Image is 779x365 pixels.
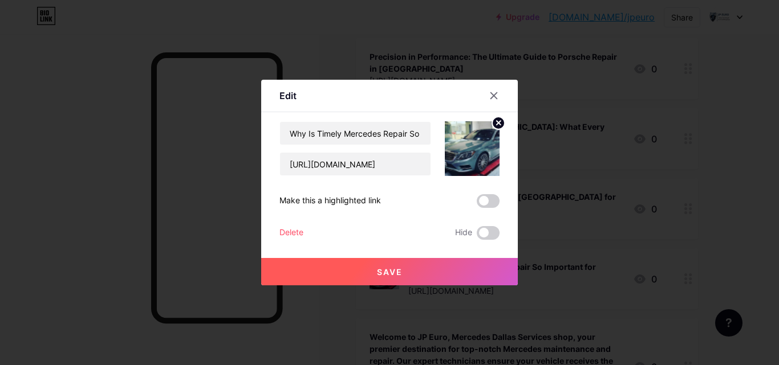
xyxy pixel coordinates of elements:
[279,194,381,208] div: Make this a highlighted link
[280,153,431,175] input: URL
[279,226,303,240] div: Delete
[455,226,472,240] span: Hide
[445,121,500,176] img: link_thumbnail
[279,89,297,102] div: Edit
[280,122,431,145] input: Title
[377,267,403,277] span: Save
[261,258,518,285] button: Save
